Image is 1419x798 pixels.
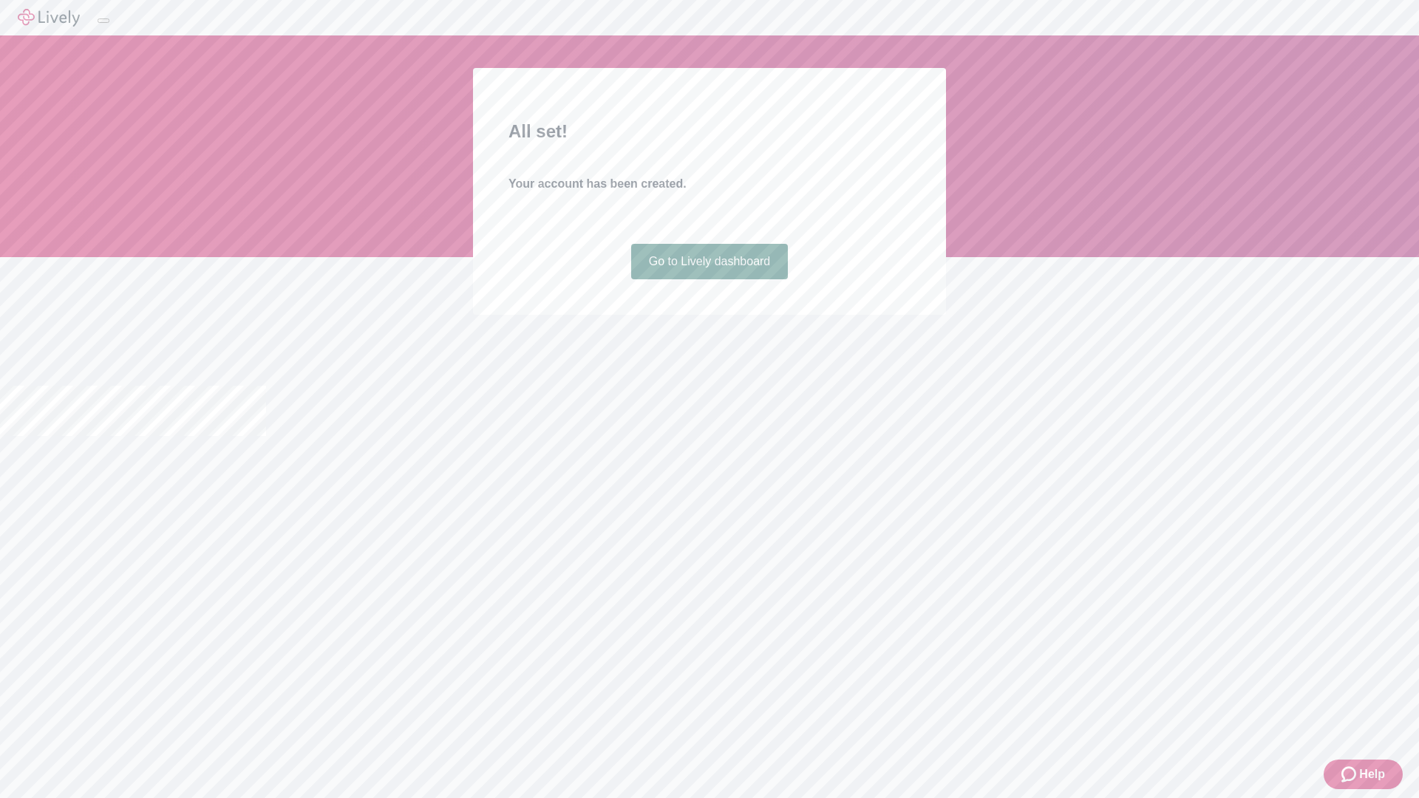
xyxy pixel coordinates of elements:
[98,18,109,23] button: Log out
[18,9,80,27] img: Lively
[1324,760,1403,789] button: Zendesk support iconHelp
[1359,765,1385,783] span: Help
[508,118,911,145] h2: All set!
[1341,765,1359,783] svg: Zendesk support icon
[631,244,789,279] a: Go to Lively dashboard
[508,175,911,193] h4: Your account has been created.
